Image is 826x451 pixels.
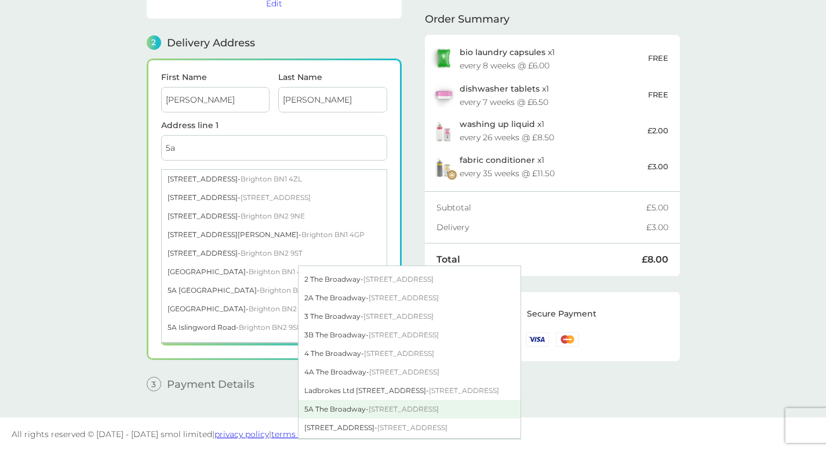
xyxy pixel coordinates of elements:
div: [STREET_ADDRESS] - [299,419,521,437]
img: /assets/icons/cards/visa.svg [526,332,549,347]
span: Delivery Address [167,38,255,48]
div: 3 The Broadway - [299,307,521,326]
div: 2 The Broadway - [299,270,521,289]
span: [STREET_ADDRESS] [429,386,499,395]
p: x 1 [460,48,555,57]
div: every 26 weeks @ £8.50 [460,133,554,141]
span: 3 [147,377,161,391]
span: [STREET_ADDRESS] [363,275,434,283]
span: Brighton BN2 3AB [241,341,305,350]
div: Secure Payment [527,310,596,318]
span: dishwasher tablets [460,83,540,94]
div: [STREET_ADDRESS] - [162,244,387,263]
span: Order Summary [425,14,510,24]
div: 5A [GEOGRAPHIC_DATA] - [162,281,387,300]
div: 2A The Broadway - [299,289,521,307]
div: 4A The Broadway - [299,363,521,381]
div: 3B The Broadway - [299,326,521,344]
div: [STREET_ADDRESS] - [162,188,387,207]
span: Payment Details [167,379,254,390]
p: x 1 [460,119,544,129]
div: Delivery [436,223,646,231]
p: x 1 [460,155,544,165]
p: £3.00 [647,161,668,173]
div: £8.00 [642,255,668,264]
span: Brighton BN2 3HP [249,304,314,313]
div: [GEOGRAPHIC_DATA] - [162,300,387,318]
div: [STREET_ADDRESS] - [162,207,387,225]
div: [STREET_ADDRESS] - [162,170,387,188]
div: Total [436,255,642,264]
p: x 1 [460,84,549,93]
span: Brighton BN1 4GP [301,230,365,239]
span: Brighton BN1 4ZL [241,174,302,183]
div: 5A Islingword Road - [162,318,387,337]
span: Brighton BN2 9SE [239,323,301,332]
div: 4 The Broadway - [299,344,521,363]
div: [STREET_ADDRESS] - [162,337,387,355]
p: FREE [648,52,668,64]
div: £3.00 [646,223,668,231]
span: 2 [147,35,161,50]
span: fabric conditioner [460,155,535,165]
span: Brighton BN2 9NE [241,212,305,220]
span: [STREET_ADDRESS] [241,193,311,202]
a: privacy policy [214,429,269,439]
span: Brighton BN2 9ST [241,249,303,257]
div: Ladbrokes Ltd [STREET_ADDRESS] - [299,381,521,400]
div: 5A The Broadway - [299,400,521,419]
span: [STREET_ADDRESS] [369,293,439,302]
span: [STREET_ADDRESS] [369,368,439,376]
span: bio laundry capsules [460,47,545,57]
img: /assets/icons/cards/mastercard.svg [556,332,579,347]
div: every 7 weeks @ £6.50 [460,98,548,106]
div: [GEOGRAPHIC_DATA] - [162,263,387,281]
span: [STREET_ADDRESS] [369,405,439,413]
span: Brighton BN1 4GA [249,267,312,276]
label: First Name [161,73,270,81]
span: washing up liquid [460,119,535,129]
span: Brighton BN1 4JJ [260,286,319,294]
p: FREE [648,89,668,101]
div: [STREET_ADDRESS][PERSON_NAME] - [162,225,387,244]
span: [STREET_ADDRESS] [377,423,447,432]
div: every 8 weeks @ £6.00 [460,61,550,70]
label: Last Name [278,73,387,81]
span: [STREET_ADDRESS] [369,330,439,339]
label: Address line 1 [161,121,387,129]
span: [STREET_ADDRESS] [363,312,434,321]
div: Subtotal [436,203,646,212]
div: every 35 weeks @ £11.50 [460,169,555,177]
p: £2.00 [647,125,668,137]
div: £5.00 [646,203,668,212]
a: terms of service [271,429,336,439]
span: [STREET_ADDRESS] [364,349,434,358]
